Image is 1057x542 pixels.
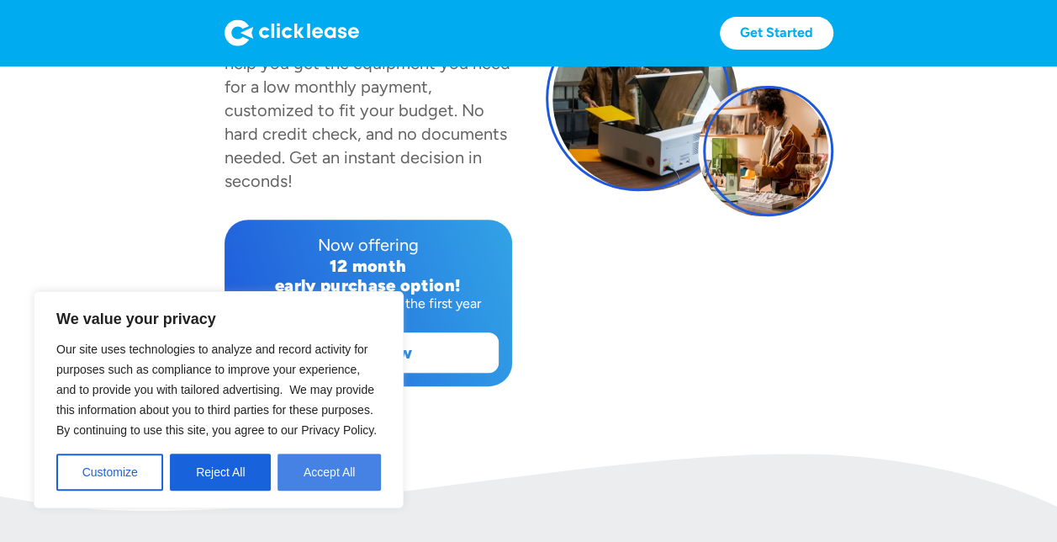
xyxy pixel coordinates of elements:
span: Our site uses technologies to analyze and record activity for purposes such as compliance to impr... [56,343,377,437]
button: Reject All [170,454,271,491]
a: Get Started [720,17,833,50]
div: has partnered with Clicklease to help you get the equipment you need for a low monthly payment, c... [225,29,510,191]
button: Customize [56,454,163,491]
div: We value your privacy [34,291,404,508]
img: Logo [225,19,359,46]
button: Accept All [277,454,381,491]
div: 12 month [238,257,499,276]
p: We value your privacy [56,309,381,329]
div: early purchase option! [238,276,499,295]
div: Now offering [238,233,499,257]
